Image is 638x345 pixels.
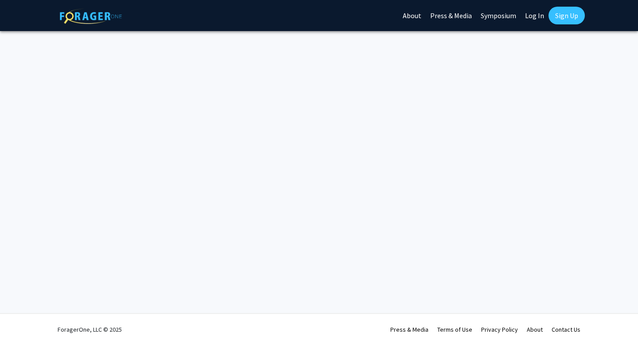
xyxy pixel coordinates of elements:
a: Privacy Policy [481,325,518,333]
a: Contact Us [552,325,580,333]
a: Sign Up [549,7,585,24]
a: Press & Media [390,325,428,333]
a: About [527,325,543,333]
a: Terms of Use [437,325,472,333]
img: ForagerOne Logo [60,8,122,24]
div: ForagerOne, LLC © 2025 [58,314,122,345]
